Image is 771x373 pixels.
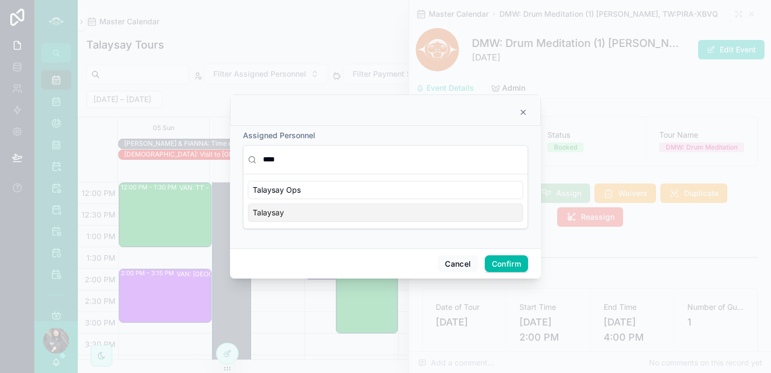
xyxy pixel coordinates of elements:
span: Talaysay Ops [253,185,301,195]
div: Suggestions [244,174,527,228]
button: Cancel [438,255,478,273]
span: Talaysay [253,207,284,218]
span: Assigned Personnel [243,131,315,140]
button: Confirm [485,255,528,273]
